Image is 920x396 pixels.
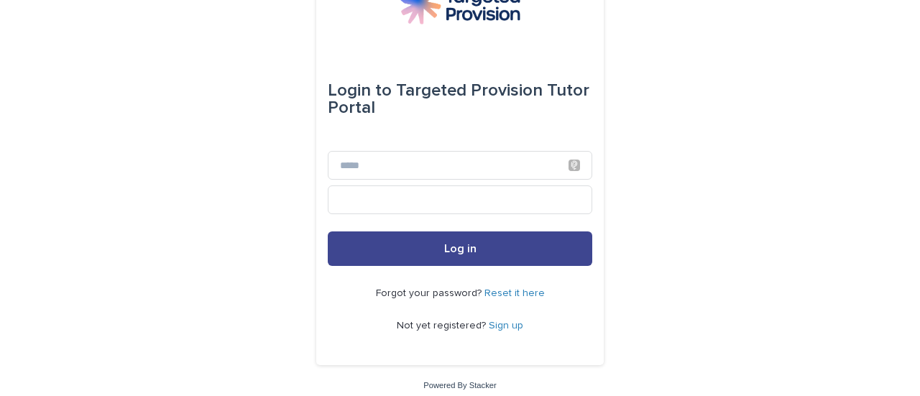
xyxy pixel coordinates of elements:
[397,321,489,331] span: Not yet registered?
[484,288,545,298] a: Reset it here
[423,381,496,390] a: Powered By Stacker
[328,231,592,266] button: Log in
[489,321,523,331] a: Sign up
[328,82,392,99] span: Login to
[376,288,484,298] span: Forgot your password?
[444,243,477,254] span: Log in
[328,70,592,128] div: Targeted Provision Tutor Portal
